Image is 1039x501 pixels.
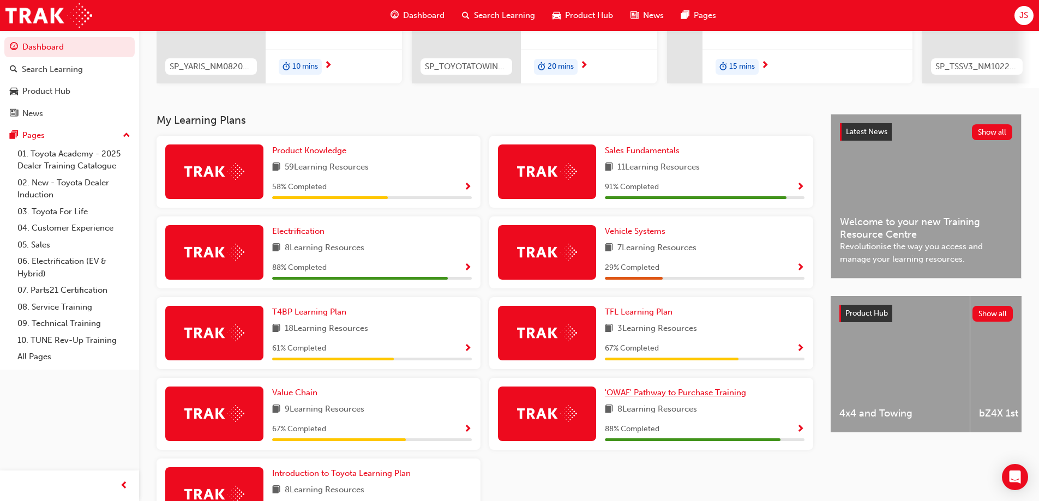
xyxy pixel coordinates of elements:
[13,332,135,349] a: 10. TUNE Rev-Up Training
[643,9,664,22] span: News
[324,61,332,71] span: next-icon
[170,61,253,73] span: SP_YARIS_NM0820_EL_05
[605,306,677,318] a: TFL Learning Plan
[796,180,804,194] button: Show Progress
[796,342,804,355] button: Show Progress
[796,344,804,354] span: Show Progress
[4,59,135,80] a: Search Learning
[272,161,280,174] span: book-icon
[796,263,804,273] span: Show Progress
[464,344,472,354] span: Show Progress
[605,322,613,336] span: book-icon
[10,65,17,75] span: search-icon
[283,60,290,74] span: duration-icon
[272,388,317,397] span: Value Chain
[22,63,83,76] div: Search Learning
[605,342,659,355] span: 67 % Completed
[285,242,364,255] span: 8 Learning Resources
[184,163,244,180] img: Trak
[796,261,804,275] button: Show Progress
[123,129,130,143] span: up-icon
[464,180,472,194] button: Show Progress
[272,306,351,318] a: T4BP Learning Plan
[617,403,697,417] span: 8 Learning Resources
[831,114,1022,279] a: Latest NewsShow allWelcome to your new Training Resource CentreRevolutionise the way you access a...
[120,479,128,493] span: prev-icon
[464,342,472,355] button: Show Progress
[285,161,369,174] span: 59 Learning Resources
[605,242,613,255] span: book-icon
[605,403,613,417] span: book-icon
[157,114,813,126] h3: My Learning Plans
[672,4,725,27] a: pages-iconPages
[10,87,18,96] span: car-icon
[840,240,1012,265] span: Revolutionise the way you access and manage your learning resources.
[425,61,508,73] span: SP_TOYOTATOWING_0424
[474,9,535,22] span: Search Learning
[548,61,574,73] span: 20 mins
[729,61,755,73] span: 15 mins
[403,9,445,22] span: Dashboard
[272,342,326,355] span: 61 % Completed
[617,242,696,255] span: 7 Learning Resources
[1002,464,1028,490] div: Open Intercom Messenger
[580,61,588,71] span: next-icon
[285,322,368,336] span: 18 Learning Resources
[4,104,135,124] a: News
[272,225,329,238] a: Electrification
[4,125,135,146] button: Pages
[272,307,346,317] span: T4BP Learning Plan
[13,253,135,282] a: 06. Electrification (EV & Hybrid)
[13,237,135,253] a: 05. Sales
[681,9,689,22] span: pages-icon
[272,226,325,236] span: Electrification
[272,403,280,417] span: book-icon
[517,163,577,180] img: Trak
[839,407,961,420] span: 4x4 and Towing
[617,161,700,174] span: 11 Learning Resources
[5,3,92,28] a: Trak
[13,315,135,332] a: 09. Technical Training
[462,9,470,22] span: search-icon
[972,306,1013,322] button: Show all
[605,146,680,155] span: Sales Fundamentals
[617,322,697,336] span: 3 Learning Resources
[552,9,561,22] span: car-icon
[382,4,453,27] a: guage-iconDashboard
[796,422,804,436] button: Show Progress
[605,262,659,274] span: 29 % Completed
[13,203,135,220] a: 03. Toyota For Life
[605,387,750,399] a: 'OWAF' Pathway to Purchase Training
[761,61,769,71] span: next-icon
[464,261,472,275] button: Show Progress
[13,146,135,174] a: 01. Toyota Academy - 2025 Dealer Training Catalogue
[1019,9,1028,22] span: JS
[605,225,670,238] a: Vehicle Systems
[464,183,472,192] span: Show Progress
[846,127,887,136] span: Latest News
[605,388,746,397] span: 'OWAF' Pathway to Purchase Training
[719,60,727,74] span: duration-icon
[184,405,244,422] img: Trak
[565,9,613,22] span: Product Hub
[831,296,970,432] a: 4x4 and Towing
[13,220,135,237] a: 04. Customer Experience
[272,467,415,480] a: Introduction to Toyota Learning Plan
[694,9,716,22] span: Pages
[796,183,804,192] span: Show Progress
[10,109,18,119] span: news-icon
[605,144,684,157] a: Sales Fundamentals
[839,305,1013,322] a: Product HubShow all
[464,422,472,436] button: Show Progress
[13,299,135,316] a: 08. Service Training
[517,405,577,422] img: Trak
[272,468,411,478] span: Introduction to Toyota Learning Plan
[840,123,1012,141] a: Latest NewsShow all
[517,244,577,261] img: Trak
[4,35,135,125] button: DashboardSearch LearningProduct HubNews
[22,85,70,98] div: Product Hub
[10,43,18,52] span: guage-icon
[544,4,622,27] a: car-iconProduct Hub
[453,4,544,27] a: search-iconSearch Learning
[605,307,672,317] span: TFL Learning Plan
